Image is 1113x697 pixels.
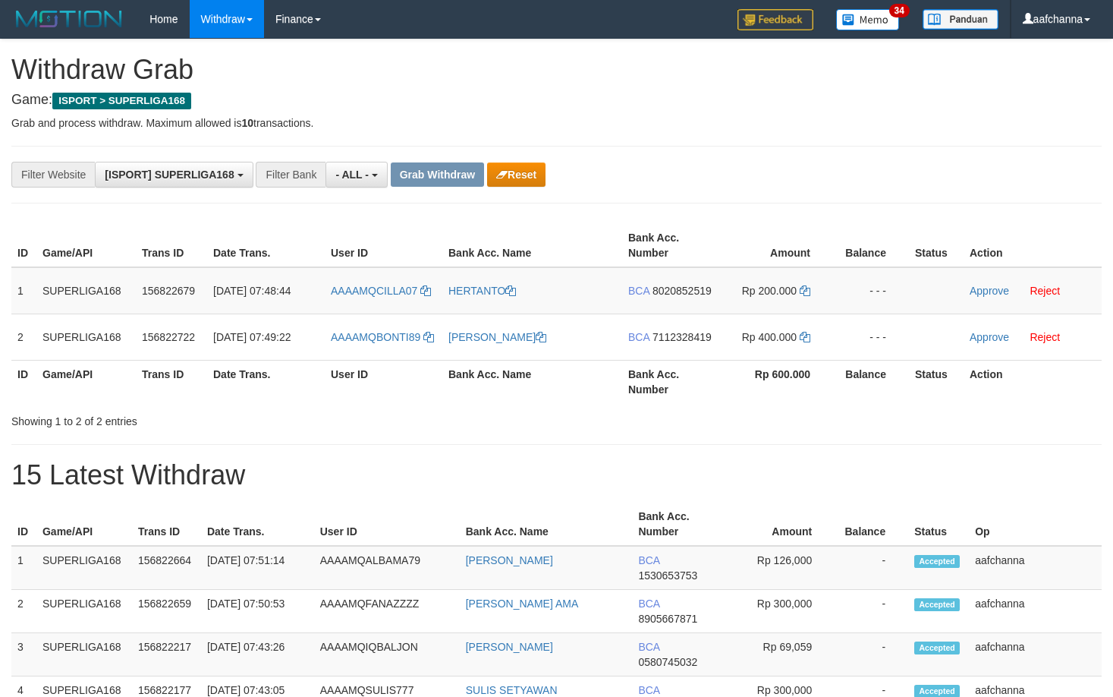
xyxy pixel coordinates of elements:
span: Accepted [914,598,960,611]
span: [ISPORT] SUPERLIGA168 [105,169,234,181]
th: Action [964,360,1102,403]
span: BCA [638,554,659,566]
th: Status [909,224,964,267]
h1: 15 Latest Withdraw [11,460,1102,490]
strong: 10 [241,117,253,129]
th: User ID [325,360,442,403]
span: [DATE] 07:49:22 [213,331,291,343]
a: Approve [970,331,1009,343]
h4: Game: [11,93,1102,108]
th: Action [964,224,1102,267]
td: 156822217 [132,633,201,676]
div: Showing 1 to 2 of 2 entries [11,408,452,429]
h1: Withdraw Grab [11,55,1102,85]
img: panduan.png [923,9,998,30]
td: 1 [11,546,36,590]
td: SUPERLIGA168 [36,314,136,360]
td: 3 [11,633,36,676]
th: User ID [314,503,460,546]
td: - [835,633,908,676]
th: Op [969,503,1102,546]
td: - - - [833,267,909,314]
span: AAAAMQCILLA07 [331,285,417,297]
th: Bank Acc. Number [622,360,718,403]
th: Balance [833,360,909,403]
a: Approve [970,285,1009,297]
th: Bank Acc. Name [442,360,622,403]
td: - - - [833,314,909,360]
span: 156822679 [142,285,195,297]
th: Trans ID [132,503,201,546]
a: HERTANTO [448,285,516,297]
div: Filter Bank [256,162,325,188]
td: 156822659 [132,590,201,633]
td: [DATE] 07:43:26 [201,633,314,676]
td: [DATE] 07:50:53 [201,590,314,633]
button: - ALL - [325,162,387,188]
th: Trans ID [136,224,207,267]
th: ID [11,224,36,267]
a: [PERSON_NAME] [466,554,553,566]
span: BCA [628,331,649,343]
th: Bank Acc. Number [632,503,725,546]
th: Rp 600.000 [718,360,833,403]
span: 156822722 [142,331,195,343]
span: BCA [628,285,649,297]
td: - [835,590,908,633]
a: SULIS SETYAWAN [466,684,558,696]
a: Reject [1030,331,1060,343]
th: ID [11,360,36,403]
th: Amount [718,224,833,267]
th: Game/API [36,503,132,546]
th: Balance [835,503,908,546]
td: SUPERLIGA168 [36,546,132,590]
span: 34 [889,4,910,17]
img: MOTION_logo.png [11,8,127,30]
th: ID [11,503,36,546]
a: Copy 400000 to clipboard [800,331,810,343]
td: AAAAMQFANAZZZZ [314,590,460,633]
img: Button%20Memo.svg [836,9,900,30]
span: - ALL - [335,169,369,181]
span: ISPORT > SUPERLIGA168 [52,93,191,109]
th: Amount [725,503,835,546]
td: Rp 300,000 [725,590,835,633]
img: Feedback.jpg [737,9,813,30]
a: [PERSON_NAME] AMA [466,598,579,610]
button: [ISPORT] SUPERLIGA168 [95,162,253,188]
td: AAAAMQIQBALJON [314,633,460,676]
span: Copy 7112328419 to clipboard [652,331,712,343]
th: Status [908,503,969,546]
span: BCA [638,598,659,610]
th: Status [909,360,964,403]
td: 2 [11,314,36,360]
span: Rp 200.000 [742,285,797,297]
a: AAAAMQBONTI89 [331,331,434,343]
th: Game/API [36,224,136,267]
th: Date Trans. [201,503,314,546]
span: Copy 8020852519 to clipboard [652,285,712,297]
button: Reset [487,162,545,187]
th: Bank Acc. Name [442,224,622,267]
a: Reject [1030,285,1060,297]
span: Rp 400.000 [742,331,797,343]
span: Copy 1530653753 to clipboard [638,569,697,582]
span: BCA [638,684,659,696]
td: 156822664 [132,546,201,590]
td: SUPERLIGA168 [36,267,136,314]
td: SUPERLIGA168 [36,590,132,633]
span: AAAAMQBONTI89 [331,331,420,343]
td: Rp 69,059 [725,633,835,676]
button: Grab Withdraw [391,162,484,187]
td: aafchanna [969,633,1102,676]
p: Grab and process withdraw. Maximum allowed is transactions. [11,115,1102,131]
td: [DATE] 07:51:14 [201,546,314,590]
th: Date Trans. [207,224,325,267]
th: Trans ID [136,360,207,403]
td: - [835,546,908,590]
td: 2 [11,590,36,633]
th: User ID [325,224,442,267]
span: Copy 0580745032 to clipboard [638,656,697,668]
td: 1 [11,267,36,314]
th: Balance [833,224,909,267]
